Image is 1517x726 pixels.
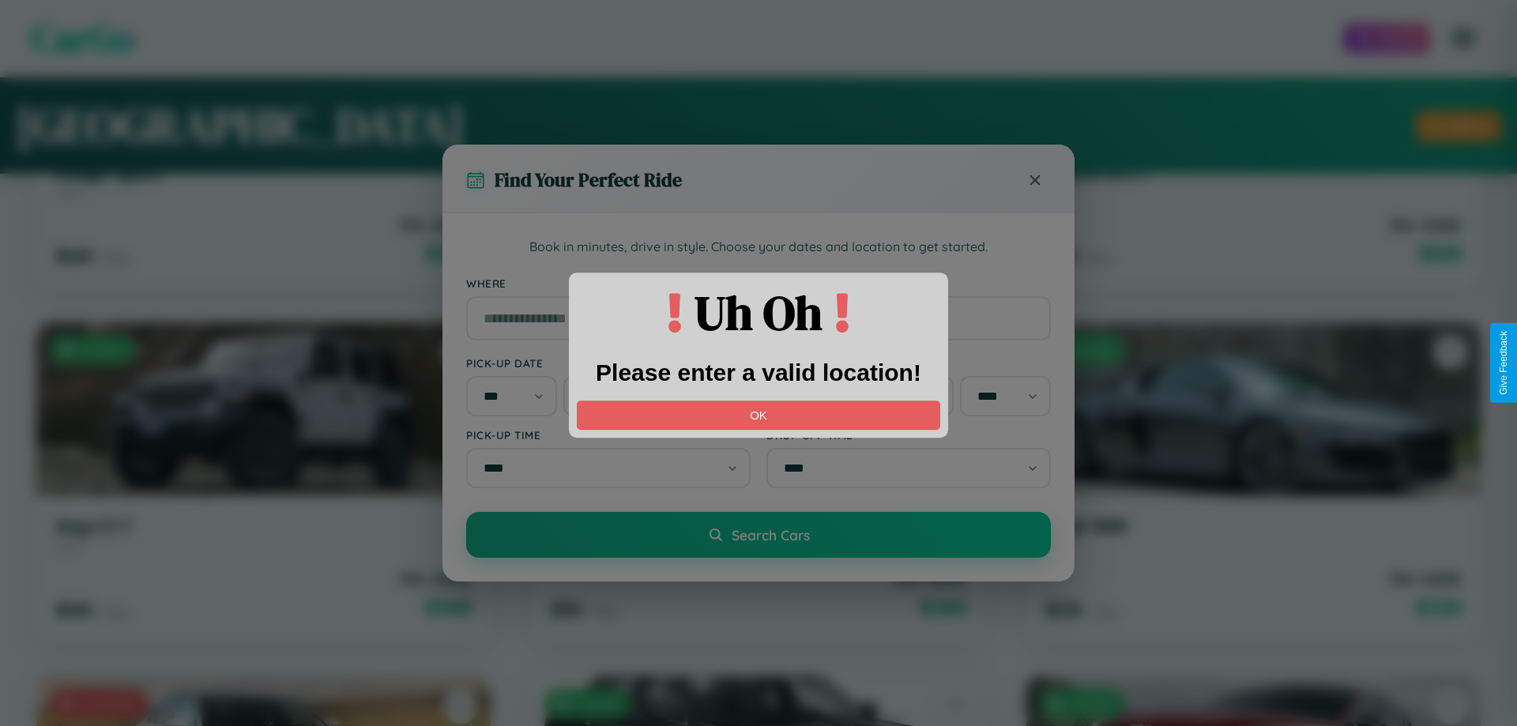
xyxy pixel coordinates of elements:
label: Pick-up Time [466,428,751,442]
label: Drop-off Date [766,356,1051,370]
span: Search Cars [732,526,810,544]
label: Drop-off Time [766,428,1051,442]
p: Book in minutes, drive in style. Choose your dates and location to get started. [466,237,1051,258]
h3: Find Your Perfect Ride [495,167,682,193]
label: Where [466,276,1051,290]
label: Pick-up Date [466,356,751,370]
